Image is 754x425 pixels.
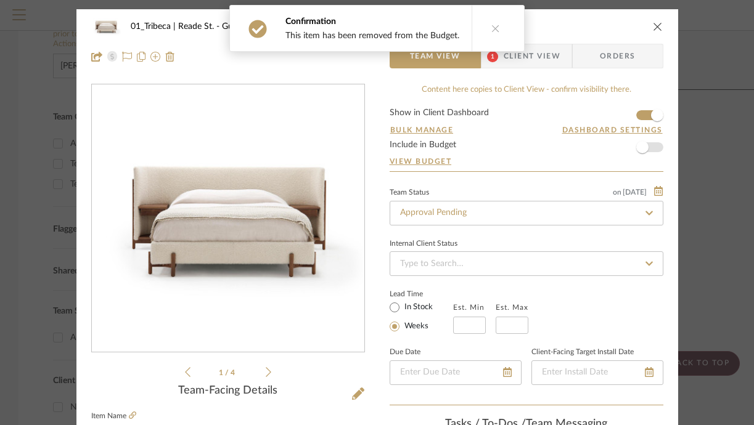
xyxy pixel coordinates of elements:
span: Client View [504,44,560,68]
span: 1 [219,369,225,376]
span: 4 [231,369,237,376]
span: on [613,188,621,196]
button: Dashboard Settings [562,124,663,136]
label: Client-Facing Target Install Date [531,349,634,355]
div: Confirmation [285,15,459,28]
span: 1 [487,51,498,62]
label: Weeks [402,321,428,332]
label: In Stock [402,302,433,313]
div: Internal Client Status [390,241,457,247]
div: 0 [92,125,364,312]
span: / [225,369,231,376]
label: Due Date [390,349,420,355]
span: Guest Bedroom [222,22,290,31]
img: 1fa08750-9082-462e-94dc-e895cc4c2907_436x436.jpg [92,125,364,312]
span: 01_Tribeca | Reade St. [131,22,222,31]
img: Remove from project [165,52,175,62]
div: Team-Facing Details [91,384,365,398]
label: Est. Min [453,303,485,312]
div: Content here copies to Client View - confirm visibility there. [390,84,663,96]
span: [DATE] [621,188,648,196]
input: Type to Search… [390,251,663,276]
label: Item Name [91,411,136,421]
input: Enter Due Date [390,360,522,385]
input: Enter Install Date [531,360,663,385]
a: View Budget [390,156,663,166]
div: Team Status [390,190,429,196]
div: This item has been removed from the Budget. [285,30,459,41]
input: Type to Search… [390,201,663,225]
label: Lead Time [390,288,453,299]
img: 1fa08750-9082-462e-94dc-e895cc4c2907_48x40.jpg [91,14,121,39]
button: close [652,21,663,32]
span: Orders [586,44,649,68]
button: Bulk Manage [390,124,454,136]
label: Est. Max [496,303,528,312]
mat-radio-group: Select item type [390,299,453,334]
